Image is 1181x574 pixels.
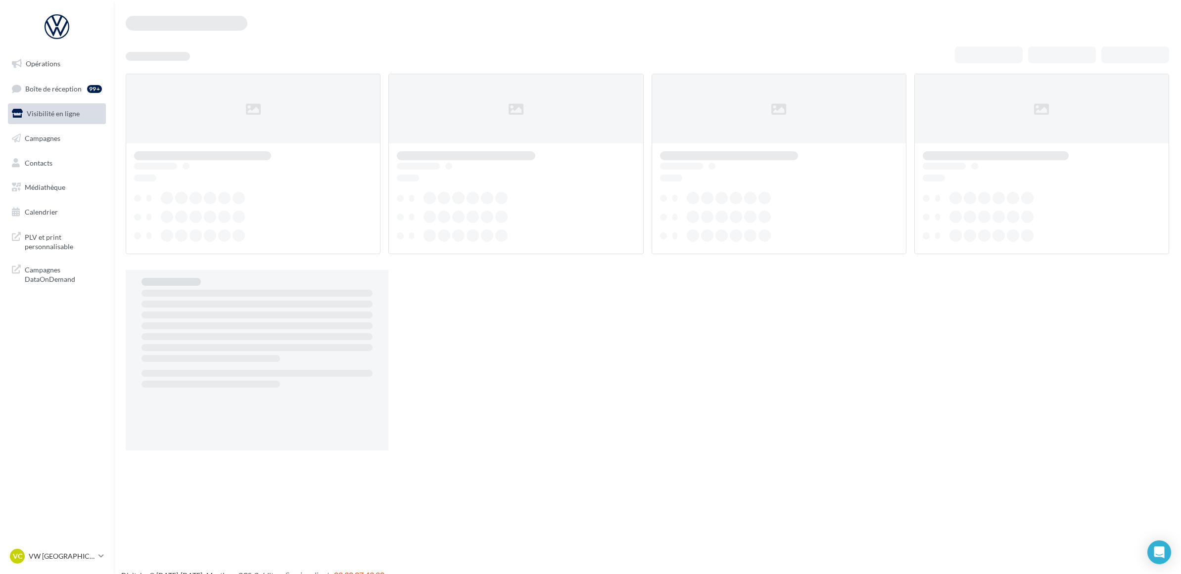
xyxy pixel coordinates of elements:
a: Calendrier [6,202,108,222]
span: Calendrier [25,208,58,216]
a: Opérations [6,53,108,74]
div: Open Intercom Messenger [1147,540,1171,564]
a: Visibilité en ligne [6,103,108,124]
span: PLV et print personnalisable [25,230,102,252]
span: Campagnes [25,134,60,142]
a: PLV et print personnalisable [6,226,108,256]
span: Contacts [25,158,52,167]
span: Boîte de réception [25,84,82,92]
span: Opérations [26,59,60,68]
a: Médiathèque [6,177,108,198]
a: Boîte de réception99+ [6,78,108,99]
a: Campagnes [6,128,108,149]
span: Visibilité en ligne [27,109,80,118]
a: VC VW [GEOGRAPHIC_DATA] [8,547,106,566]
span: Campagnes DataOnDemand [25,263,102,284]
span: Médiathèque [25,183,65,191]
a: Contacts [6,153,108,174]
span: VC [13,551,22,561]
a: Campagnes DataOnDemand [6,259,108,288]
div: 99+ [87,85,102,93]
p: VW [GEOGRAPHIC_DATA] [29,551,94,561]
